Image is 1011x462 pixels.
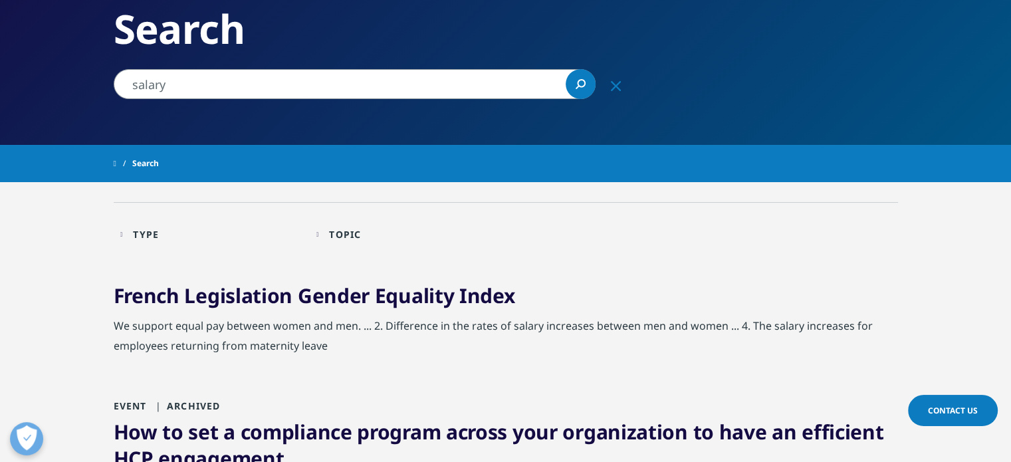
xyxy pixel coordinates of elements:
span: Archived [150,400,221,412]
h2: Search [114,4,898,54]
span: Event [114,400,147,412]
div: We support equal pay between women and men. ... 2. Difference in the rates of salary increases be... [114,316,898,362]
a: Contact Us [908,395,998,426]
button: Open Preferences [10,422,43,455]
div: Topic facet. [329,228,361,241]
div: Type facet. [133,228,159,241]
a: French Legislation Gender Equality Index [114,282,515,309]
span: Search [132,152,159,175]
svg: Search [576,79,586,89]
span: Contact Us [928,405,978,416]
input: Search [114,69,596,99]
svg: Clear [611,81,621,91]
div: Clear [600,69,632,101]
a: Search [566,69,596,99]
